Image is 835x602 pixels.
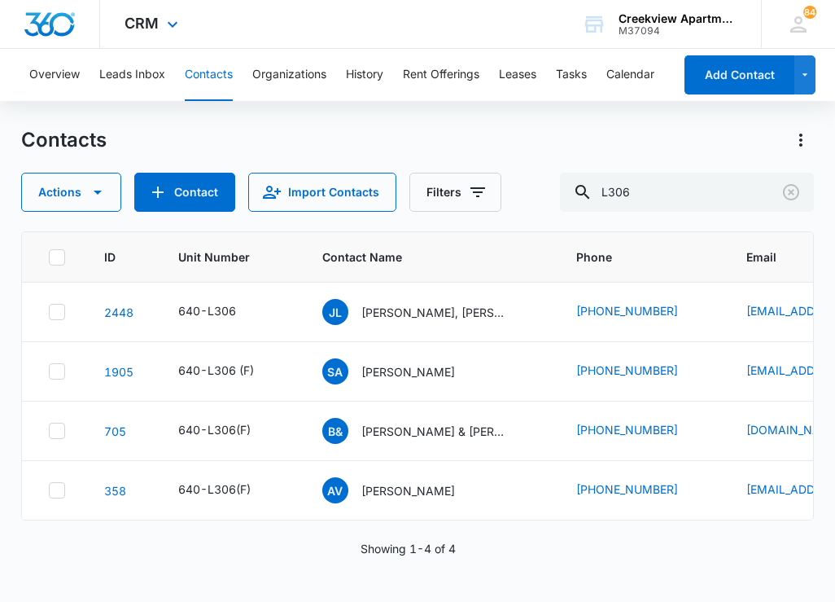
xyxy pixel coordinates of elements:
div: notifications count [803,6,816,19]
span: JL [322,299,348,325]
button: Rent Offerings [403,49,479,101]
div: Phone - (720) 879-1450 - Select to Edit Field [576,302,707,322]
span: 84 [803,6,816,19]
div: Unit Number - 640-L306(F) - Select to Edit Field [178,421,280,441]
div: 640-L306 [178,302,236,319]
span: CRM [125,15,159,32]
div: Contact Name - Brieana & Helene Hooprich - Select to Edit Field [322,418,537,444]
span: ID [104,248,116,266]
div: Unit Number - 640-L306 (F) - Select to Edit Field [178,362,283,381]
a: [PHONE_NUMBER] [576,362,678,379]
div: Phone - (970) 393-2907 - Select to Edit Field [576,362,707,381]
button: Actions [21,173,121,212]
button: Calendar [606,49,654,101]
p: [PERSON_NAME] & [PERSON_NAME] [361,423,508,440]
p: [PERSON_NAME], [PERSON_NAME], [PERSON_NAME] [361,304,508,321]
a: Navigate to contact details page for Angel Villa [104,484,126,498]
div: Unit Number - 640-L306 - Select to Edit Field [178,302,265,322]
a: [PHONE_NUMBER] [576,421,678,438]
div: Contact Name - Angel Villa - Select to Edit Field [322,477,484,503]
button: Leads Inbox [99,49,165,101]
a: [PHONE_NUMBER] [576,481,678,498]
a: [PHONE_NUMBER] [576,302,678,319]
div: Contact Name - Jessica Lane, Dylan Sargent, Caryssa Soliday - Select to Edit Field [322,299,537,325]
div: account name [619,12,737,25]
button: Add Contact [134,173,235,212]
button: Add Contact [684,55,794,94]
button: Leases [499,49,536,101]
a: Navigate to contact details page for Jessica Lane, Dylan Sargent, Caryssa Soliday [104,305,133,319]
p: [PERSON_NAME] [361,482,455,499]
button: Contacts [185,49,233,101]
div: Contact Name - Sarah Adams - Select to Edit Field [322,358,484,384]
button: Actions [788,127,814,153]
div: 640-L306(F) [178,421,251,438]
button: History [346,49,383,101]
button: Filters [409,173,501,212]
span: Unit Number [178,248,283,266]
button: Clear [778,179,804,205]
div: Phone - (720) 965-9995 - Select to Edit Field [576,421,707,441]
a: Navigate to contact details page for Sarah Adams [104,365,133,379]
div: Unit Number - 640-L306(F) - Select to Edit Field [178,481,280,500]
div: account id [619,25,737,37]
button: Overview [29,49,80,101]
span: Phone [576,248,684,266]
button: Import Contacts [248,173,396,212]
div: 640-L306 (F) [178,362,254,379]
div: 640-L306(F) [178,481,251,498]
input: Search Contacts [560,173,814,212]
span: AV [322,477,348,503]
span: SA [322,358,348,384]
p: [PERSON_NAME] [361,363,455,380]
span: B& [322,418,348,444]
button: Tasks [556,49,587,101]
a: Navigate to contact details page for Brieana & Helene Hooprich [104,424,126,438]
button: Organizations [252,49,326,101]
div: Phone - (970) 515-9083 - Select to Edit Field [576,481,707,500]
p: Showing 1-4 of 4 [361,540,456,557]
h1: Contacts [21,128,107,152]
span: Contact Name [322,248,514,266]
